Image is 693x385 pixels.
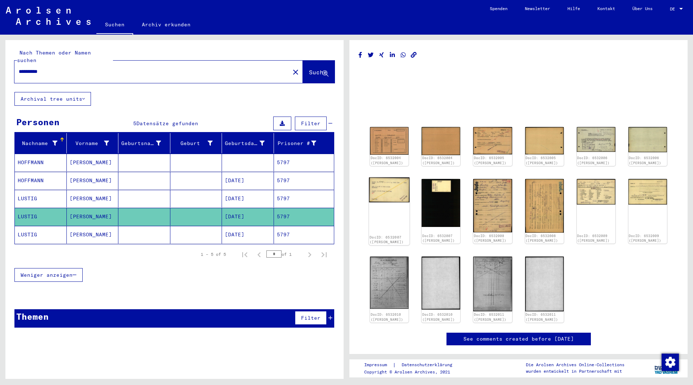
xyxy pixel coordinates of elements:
[67,226,119,244] mat-cell: [PERSON_NAME]
[133,120,136,127] span: 5
[525,257,564,311] img: 002.jpg
[473,257,512,311] img: 001.jpg
[629,156,661,165] a: DocID: 6532006 ([PERSON_NAME])
[526,234,558,243] a: DocID: 6532008 ([PERSON_NAME])
[252,247,266,262] button: Previous page
[389,51,396,60] button: Share on LinkedIn
[274,190,334,207] mat-cell: 5797
[222,190,274,207] mat-cell: [DATE]
[118,133,170,153] mat-header-cell: Geburtsname
[317,247,331,262] button: Last page
[422,312,455,321] a: DocID: 6532010 ([PERSON_NAME])
[67,208,119,226] mat-cell: [PERSON_NAME]
[15,154,67,171] mat-cell: HOFFMANN
[364,361,461,369] div: |
[422,179,460,227] img: 002.jpg
[364,361,393,369] a: Impressum
[302,247,317,262] button: Next page
[474,156,506,165] a: DocID: 6532005 ([PERSON_NAME])
[670,6,678,12] span: DE
[67,154,119,171] mat-cell: [PERSON_NAME]
[526,368,624,375] p: wurden entwickelt in Partnerschaft mit
[67,190,119,207] mat-cell: [PERSON_NAME]
[422,234,455,243] a: DocID: 6532007 ([PERSON_NAME])
[474,312,506,321] a: DocID: 6532011 ([PERSON_NAME])
[367,51,375,60] button: Share on Twitter
[274,208,334,226] mat-cell: 5797
[662,354,679,371] img: Zustimmung ändern
[474,234,506,243] a: DocID: 6532008 ([PERSON_NAME])
[422,156,455,165] a: DocID: 6532004 ([PERSON_NAME])
[14,92,91,106] button: Archival tree units
[473,179,512,232] img: 001.jpg
[422,257,460,310] img: 002.jpg
[121,140,161,147] div: Geburtsname
[237,247,252,262] button: First page
[303,61,335,83] button: Suche
[288,65,303,79] button: Clear
[173,140,213,147] div: Geburt‏
[17,49,91,64] mat-label: Nach Themen oder Namen suchen
[295,311,327,325] button: Filter
[225,137,274,149] div: Geburtsdatum
[222,208,274,226] mat-cell: [DATE]
[378,51,385,60] button: Share on Xing
[661,353,679,371] div: Zustimmung ändern
[222,172,274,189] mat-cell: [DATE]
[67,133,119,153] mat-header-cell: Vorname
[370,127,409,154] img: 001.jpg
[628,127,667,152] img: 002.jpg
[526,312,558,321] a: DocID: 6532011 ([PERSON_NAME])
[121,137,170,149] div: Geburtsname
[629,234,661,243] a: DocID: 6532009 ([PERSON_NAME])
[70,140,109,147] div: Vorname
[21,272,73,278] span: Weniger anzeigen
[277,140,317,147] div: Prisoner #
[70,137,118,149] div: Vorname
[357,51,364,60] button: Share on Facebook
[15,133,67,153] mat-header-cell: Nachname
[18,140,57,147] div: Nachname
[369,177,410,202] img: 001.jpg
[14,268,83,282] button: Weniger anzeigen
[653,359,680,377] img: yv_logo.png
[526,362,624,368] p: Die Arolsen Archives Online-Collections
[370,257,409,309] img: 001.jpg
[266,251,302,258] div: of 1
[15,190,67,207] mat-cell: LUSTIG
[396,361,461,369] a: Datenschutzerklärung
[422,127,460,155] img: 002.jpg
[170,133,222,153] mat-header-cell: Geburt‏
[15,226,67,244] mat-cell: LUSTIG
[96,16,133,35] a: Suchen
[577,234,610,243] a: DocID: 6532009 ([PERSON_NAME])
[173,137,222,149] div: Geburt‏
[222,226,274,244] mat-cell: [DATE]
[274,154,334,171] mat-cell: 5797
[628,179,667,205] img: 002.jpg
[15,208,67,226] mat-cell: LUSTIG
[295,117,327,130] button: Filter
[274,133,334,153] mat-header-cell: Prisoner #
[371,312,403,321] a: DocID: 6532010 ([PERSON_NAME])
[222,133,274,153] mat-header-cell: Geburtsdatum
[16,115,60,128] div: Personen
[18,137,66,149] div: Nachname
[301,120,321,127] span: Filter
[274,226,334,244] mat-cell: 5797
[274,172,334,189] mat-cell: 5797
[463,335,574,343] a: See comments created before [DATE]
[136,120,198,127] span: Datensätze gefunden
[371,156,403,165] a: DocID: 6532004 ([PERSON_NAME])
[67,172,119,189] mat-cell: [PERSON_NAME]
[577,179,615,205] img: 001.jpg
[525,179,564,233] img: 002.jpg
[301,315,321,321] span: Filter
[291,68,300,76] mat-icon: close
[133,16,199,33] a: Archiv erkunden
[16,310,49,323] div: Themen
[577,127,615,152] img: 001.jpg
[201,251,226,258] div: 1 – 5 of 5
[6,7,91,25] img: Arolsen_neg.svg
[400,51,407,60] button: Share on WhatsApp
